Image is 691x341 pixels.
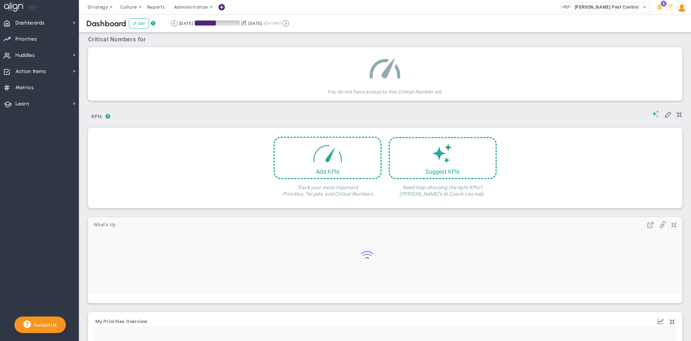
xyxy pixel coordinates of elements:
span: KPIs [88,111,105,122]
span: Administration [174,4,208,10]
span: Suggestions (AI Feature) [652,110,659,117]
span: Critical Numbers for [88,36,148,43]
span: (Current) [263,20,281,27]
div: Period Progress: 47% Day 39 of 82 with 43 remaining. [195,21,240,26]
span: Action Items [15,64,46,79]
span: My Priorities Overview [95,319,148,324]
span: Dashboard [86,19,126,28]
h4: You do not have access to this Critical Number set. [327,83,443,95]
h4: Need help choosing the right KPIs? [PERSON_NAME]'s AI Coach can help. [389,179,497,197]
span: Huddles [15,48,35,63]
button: Edit [129,18,149,28]
span: Learn [15,96,29,112]
img: 87872.Person.photo [677,3,687,12]
span: Dashboards [15,15,45,31]
span: select [640,3,650,13]
span: Strategy [87,4,108,10]
span: Contact Us [31,322,57,328]
span: Metrics [15,80,34,95]
span: Edit My KPIs [664,110,672,118]
button: Go to previous period [171,20,177,27]
div: [DATE] [248,20,262,27]
span: Culture [120,4,137,10]
div: [DATE] [179,20,193,27]
h4: Track your most important Priorities, Targets, and Critical Numbers [274,179,381,197]
div: Add KPIs [275,168,380,175]
span: Priorities [15,32,37,47]
span: 2 [661,1,667,6]
div: Suggest KPIs [390,168,496,175]
span: [PERSON_NAME] Pest Control [571,3,638,12]
button: KPIs [88,111,105,123]
button: Go to next period [283,20,289,27]
img: 7364.Company.photo [562,3,571,12]
button: My Priorities Overview [95,319,148,325]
